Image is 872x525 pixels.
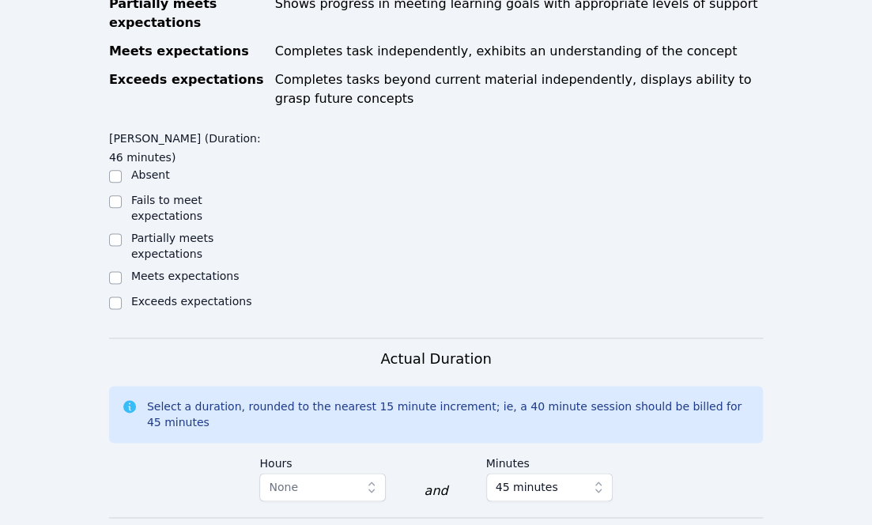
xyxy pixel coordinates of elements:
label: Absent [131,168,170,181]
button: 45 minutes [486,473,613,501]
label: Minutes [486,449,613,473]
label: Partially meets expectations [131,232,213,260]
h3: Actual Duration [380,348,491,370]
label: Hours [259,449,386,473]
label: Exceeds expectations [131,295,251,308]
label: Meets expectations [131,270,240,282]
div: Completes task independently, exhibits an understanding of the concept [275,42,763,61]
legend: [PERSON_NAME] (Duration: 46 minutes) [109,124,273,167]
span: None [269,481,298,493]
div: Meets expectations [109,42,266,61]
div: Completes tasks beyond current material independently, displays ability to grasp future concepts [275,70,763,108]
label: Fails to meet expectations [131,194,202,222]
div: Exceeds expectations [109,70,266,108]
span: 45 minutes [496,478,558,497]
div: and [424,482,447,500]
div: Select a duration, rounded to the nearest 15 minute increment; ie, a 40 minute session should be ... [147,398,750,430]
button: None [259,473,386,501]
